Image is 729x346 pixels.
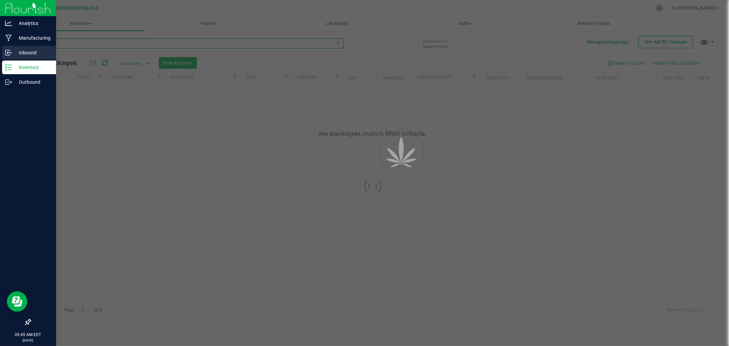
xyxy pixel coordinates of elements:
[12,63,53,71] p: Inventory
[12,19,53,27] p: Analytics
[12,49,53,57] p: Inbound
[5,35,12,41] inline-svg: Manufacturing
[5,49,12,56] inline-svg: Inbound
[12,34,53,42] p: Manufacturing
[5,20,12,27] inline-svg: Analytics
[5,64,12,71] inline-svg: Inventory
[12,78,53,86] p: Outbound
[5,79,12,85] inline-svg: Outbound
[7,291,27,312] iframe: Resource center
[3,338,53,343] p: [DATE]
[3,332,53,338] p: 09:49 AM EDT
